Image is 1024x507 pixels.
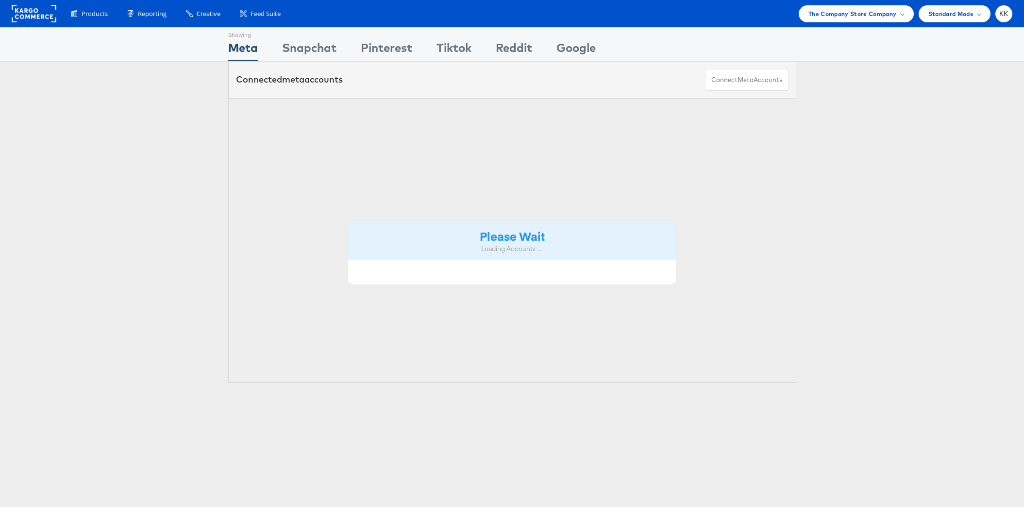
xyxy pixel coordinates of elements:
[496,39,532,61] div: Reddit
[138,9,167,18] span: Reporting
[228,39,258,61] div: Meta
[436,39,471,61] div: Tiktok
[282,39,336,61] div: Snapchat
[808,9,897,19] span: The Company Store Company
[361,39,412,61] div: Pinterest
[480,228,545,244] strong: Please Wait
[228,28,258,39] div: Showing
[282,74,304,85] span: meta
[999,11,1008,17] span: KK
[556,39,596,61] div: Google
[738,75,754,84] span: meta
[251,9,281,18] span: Feed Suite
[355,244,669,253] div: Loading Accounts ....
[928,9,974,19] span: Standard Mode
[236,73,343,86] div: Connected accounts
[705,69,789,91] button: ConnectmetaAccounts
[82,9,108,18] span: Products
[197,9,220,18] span: Creative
